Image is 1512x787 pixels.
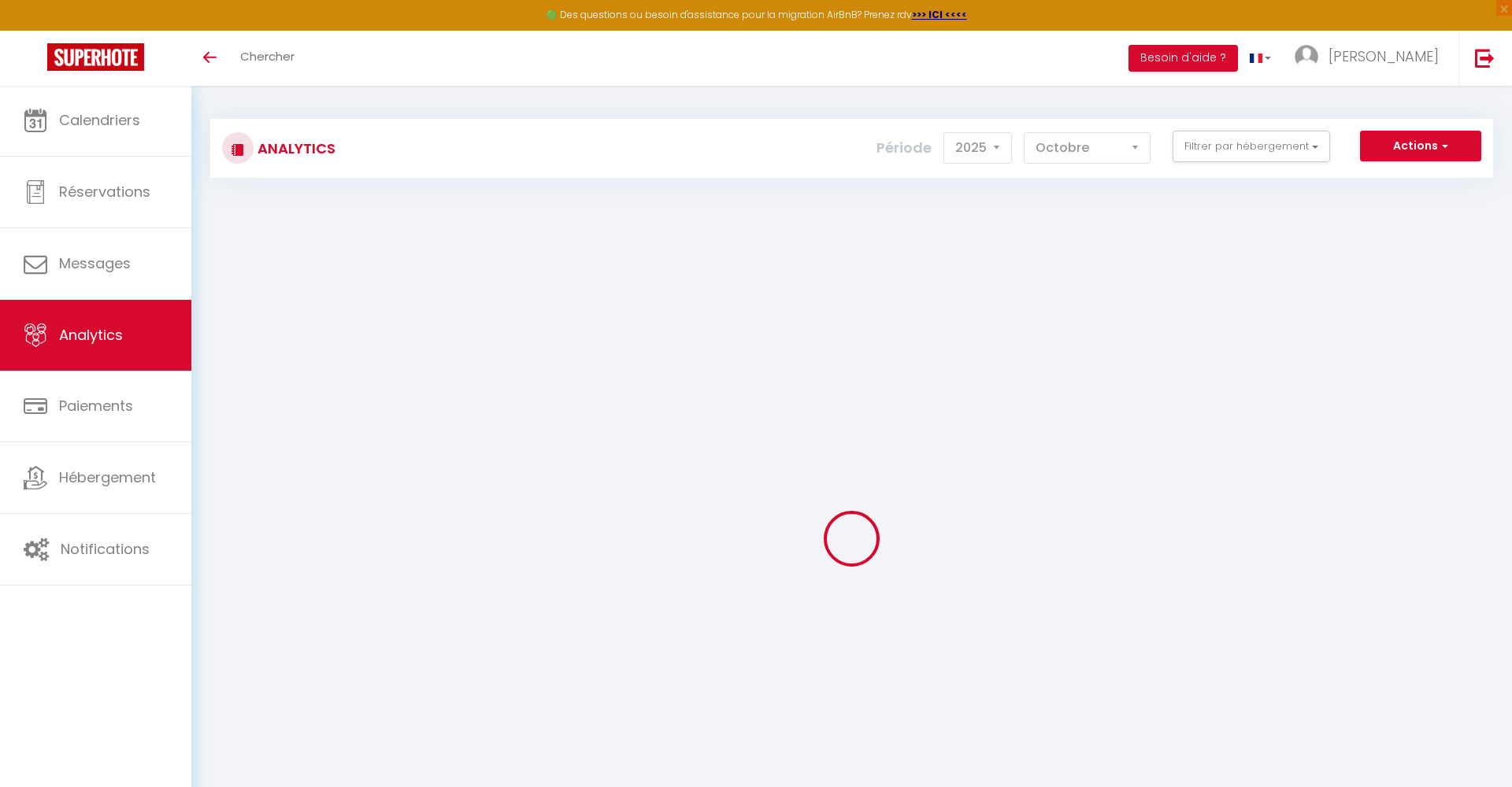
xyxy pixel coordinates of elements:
[1360,131,1481,162] button: Actions
[1128,45,1238,72] button: Besoin d'aide ?
[1295,45,1318,68] img: ...
[59,396,133,416] span: Paiements
[912,8,967,21] a: >>> ICI <<<<
[1283,31,1458,86] a: ... [PERSON_NAME]
[59,253,131,273] span: Messages
[228,31,306,86] a: Chercher
[254,131,335,166] h3: Analytics
[1329,46,1439,66] span: [PERSON_NAME]
[876,131,932,165] label: Période
[59,467,156,487] span: Hébergement
[61,539,150,559] span: Notifications
[1173,131,1330,162] button: Filtrer par hébergement
[1475,48,1495,68] img: logout
[240,48,295,65] span: Chercher
[59,325,123,345] span: Analytics
[59,110,140,130] span: Calendriers
[59,182,150,201] span: Réservations
[47,43,144,71] img: Super Booking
